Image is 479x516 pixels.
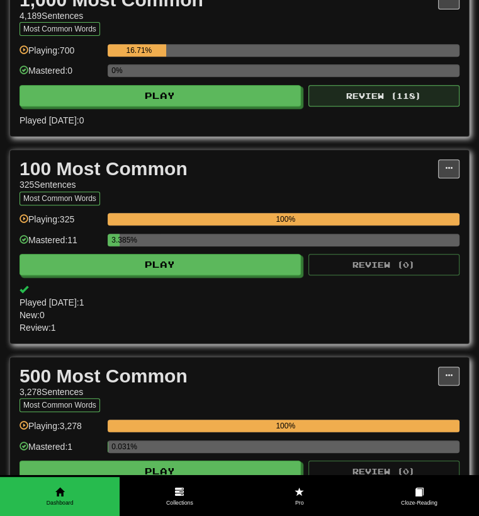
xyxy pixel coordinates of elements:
div: Mastered: 11 [20,234,101,255]
button: Play [20,254,301,275]
span: Cloze-Reading [359,499,479,507]
div: 325 Sentences [20,178,438,191]
div: Playing: 700 [20,44,101,65]
div: Playing: 3,278 [20,420,101,440]
span: Played [DATE]: 0 [20,114,459,127]
div: 16.71% [111,44,166,57]
div: 100% [111,213,459,226]
div: 100 Most Common [20,159,438,178]
span: Pro [240,499,359,507]
button: Most Common Words [20,192,100,205]
div: Mastered: 0 [20,64,101,85]
div: 3,278 Sentences [20,386,438,398]
button: Review (0) [308,254,459,275]
button: Review (0) [308,461,459,482]
button: Play [20,461,301,482]
div: Mastered: 1 [20,440,101,461]
span: New: 0 [20,309,459,321]
button: Most Common Words [20,22,100,36]
button: Review (118) [308,85,459,106]
div: Playing: 325 [20,213,101,234]
div: 500 Most Common [20,367,438,386]
span: Review: 1 [20,321,459,334]
div: 3.385% [111,234,120,246]
span: Collections [120,499,239,507]
span: Played [DATE]: 1 [20,296,459,309]
button: Play [20,85,301,106]
button: Most Common Words [20,398,100,412]
div: 4,189 Sentences [20,9,438,22]
div: 100% [111,420,459,432]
